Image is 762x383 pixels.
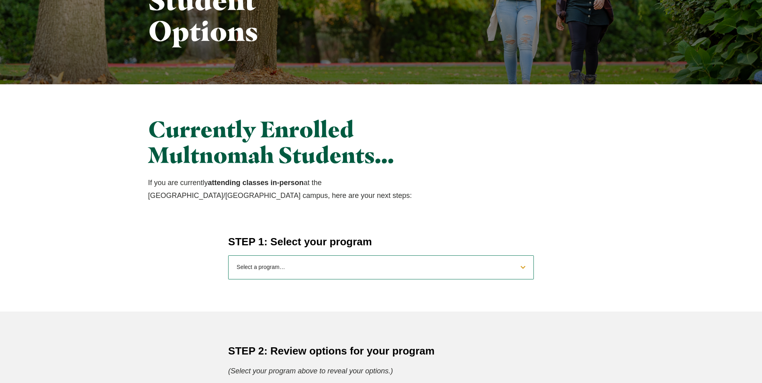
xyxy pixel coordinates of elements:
[228,234,534,249] h4: STEP 1: Select your program
[148,176,454,202] p: If you are currently at the [GEOGRAPHIC_DATA]/[GEOGRAPHIC_DATA] campus, here are your next steps:
[228,367,393,375] em: (Select your program above to reveal your options.)
[148,116,454,168] h2: Currently Enrolled Multnomah Students…
[208,179,304,187] strong: attending classes in-person
[228,344,534,358] h4: STEP 2: Review options for your program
